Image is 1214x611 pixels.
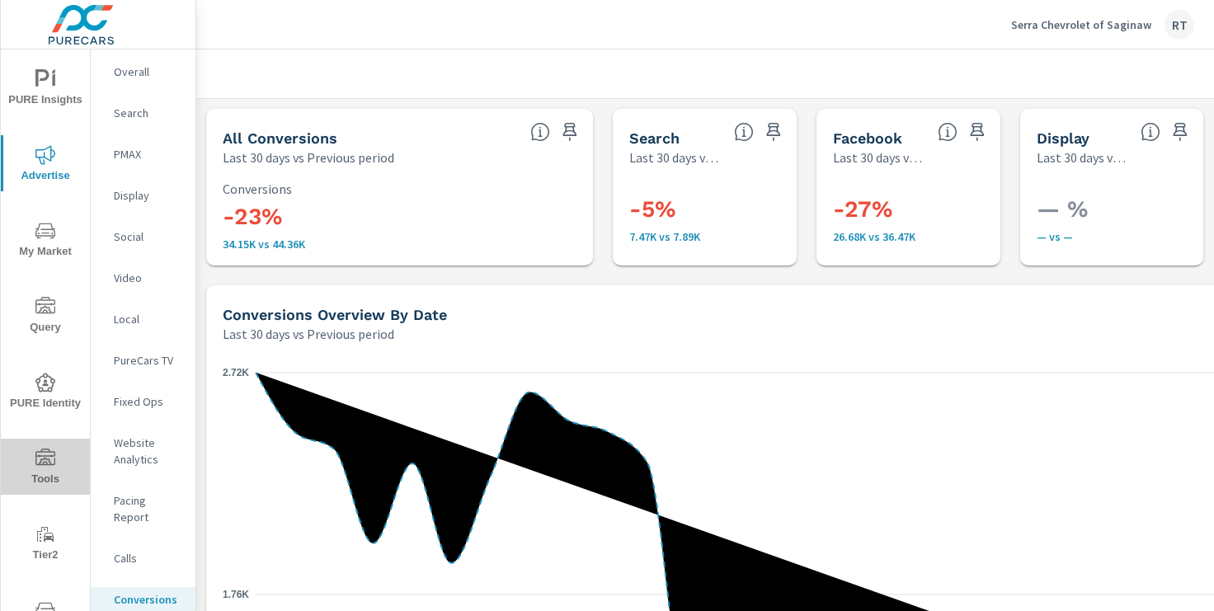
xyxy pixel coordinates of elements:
[91,488,195,529] div: Pacing Report
[114,187,182,204] p: Display
[91,142,195,167] div: PMAX
[114,270,182,286] p: Video
[114,492,182,525] p: Pacing Report
[760,119,787,145] span: Save this to your personalized report
[114,228,182,245] p: Social
[6,524,85,565] span: Tier2
[557,119,583,145] span: Save this to your personalized report
[223,203,576,231] h3: -23%
[629,148,721,167] p: Last 30 days vs Previous period
[223,237,576,251] p: 34,151 vs 44,359
[114,550,182,566] p: Calls
[964,119,990,145] span: Save this to your personalized report
[91,266,195,290] div: Video
[6,145,85,186] span: Advertise
[91,59,195,84] div: Overall
[91,546,195,571] div: Calls
[6,297,85,337] span: Query
[114,435,182,468] p: Website Analytics
[833,148,925,167] p: Last 30 days vs Previous period
[223,129,337,147] h5: All Conversions
[91,389,195,414] div: Fixed Ops
[1141,122,1160,142] span: Display Conversions include Actions, Leads and Unmapped Conversions
[6,449,85,489] span: Tools
[114,591,182,608] p: Conversions
[114,105,182,121] p: Search
[114,352,182,369] p: PureCars TV
[833,195,1051,223] h3: -27%
[91,224,195,249] div: Social
[223,306,447,323] h5: Conversions Overview By Date
[833,129,902,147] h5: Facebook
[1011,17,1151,32] p: Serra Chevrolet of Saginaw
[114,311,182,327] p: Local
[833,230,1051,243] p: 26,678 vs 36,468
[629,129,680,147] h5: Search
[223,148,394,167] p: Last 30 days vs Previous period
[91,183,195,208] div: Display
[91,348,195,373] div: PureCars TV
[91,101,195,125] div: Search
[223,324,394,344] p: Last 30 days vs Previous period
[6,373,85,413] span: PURE Identity
[629,230,847,243] p: 7,473 vs 7,891
[6,221,85,261] span: My Market
[1165,10,1194,40] div: RT
[1037,129,1089,147] h5: Display
[114,146,182,162] p: PMAX
[1037,148,1128,167] p: Last 30 days vs Previous period
[114,63,182,80] p: Overall
[6,69,85,110] span: PURE Insights
[91,307,195,331] div: Local
[91,430,195,472] div: Website Analytics
[114,393,182,410] p: Fixed Ops
[1167,119,1193,145] span: Save this to your personalized report
[223,367,249,378] text: 2.72K
[530,122,550,142] span: All Conversions include Actions, Leads and Unmapped Conversions
[223,181,576,196] p: Conversions
[223,589,249,600] text: 1.76K
[629,195,847,223] h3: -5%
[734,122,754,142] span: Search Conversions include Actions, Leads and Unmapped Conversions.
[938,122,958,142] span: All conversions reported from Facebook with duplicates filtered out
